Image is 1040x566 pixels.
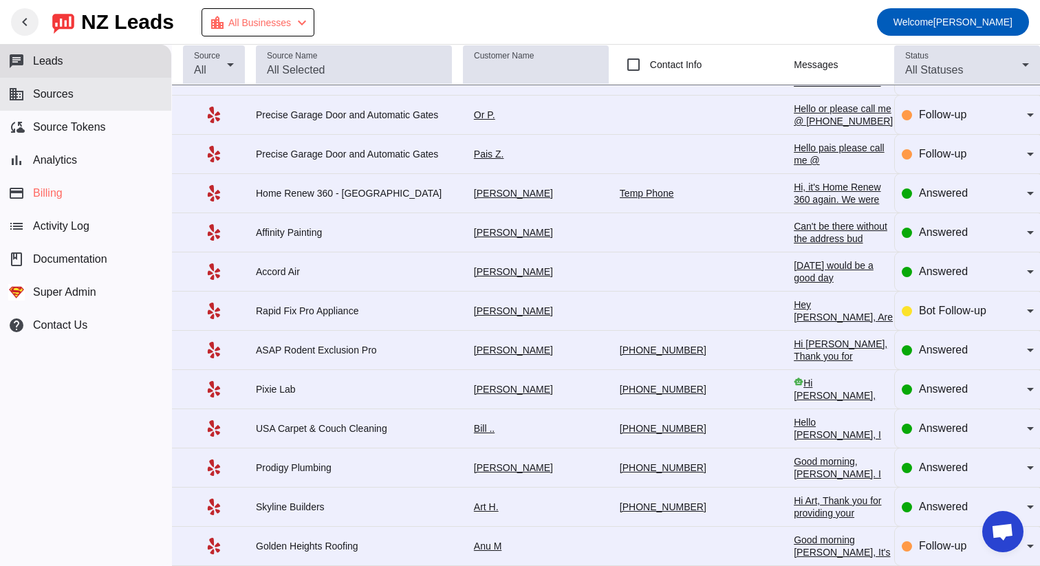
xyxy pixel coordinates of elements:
a: [PHONE_NUMBER] [620,384,706,395]
span: Leads [33,55,63,67]
span: Answered [919,265,968,277]
span: book [8,251,25,268]
div: Hi, it's Home Renew 360 again. We were still trying to reach you about your request for help with... [794,181,894,317]
span: Activity Log [33,220,89,232]
div: Hello pais please call me @ [PHONE_NUMBER] so we can discuss more about your project or you can m... [794,142,894,253]
mat-icon: Yelp [206,263,222,280]
span: Bot Follow-up [919,305,986,316]
a: [PHONE_NUMBER] [620,345,706,356]
input: All Selected [267,62,441,78]
div: Home Renew 360 - [GEOGRAPHIC_DATA] [256,187,452,199]
span: Follow-up [919,540,966,552]
mat-icon: Yelp [206,224,222,241]
span: Answered [919,422,968,434]
mat-icon: location_city [209,14,226,31]
span: Billing [33,187,63,199]
span: Follow-up [919,109,966,120]
mat-icon: Yelp [206,303,222,319]
a: [PHONE_NUMBER] [620,462,706,473]
mat-icon: chevron_left [17,14,33,30]
span: Documentation [33,253,107,265]
span: Source Tokens [33,121,106,133]
mat-icon: cloud_sync [8,119,25,135]
span: Super Admin [33,286,96,298]
mat-icon: Yelp [206,381,222,398]
a: [PHONE_NUMBER] [620,501,706,512]
th: Messages [794,45,905,85]
mat-icon: Yelp [206,107,222,123]
div: Anu M [463,540,609,552]
div: [PERSON_NAME] [463,187,609,199]
div: Can't be there without the address bud [794,220,894,245]
mat-icon: business [8,86,25,102]
span: Follow-up [919,148,966,160]
button: Welcome[PERSON_NAME] [877,8,1029,36]
div: Art H. [463,501,609,513]
a: [PHONE_NUMBER] [620,423,706,434]
mat-icon: Yelp [206,342,222,358]
div: Rapid Fix Pro Appliance [256,305,452,317]
mat-icon: Yelp [206,459,222,476]
mat-icon: smart_toy [794,377,803,387]
div: Hey [PERSON_NAME], Are you still interested in getting an estimate? Is there a good number to rea... [794,298,894,373]
a: Open chat [982,511,1023,552]
div: Payment Issue [209,13,310,32]
div: Hello or please call me @ [PHONE_NUMBER] so we can discuss more about your project or you can mes... [794,102,894,202]
a: Temp Phone [620,188,674,199]
mat-icon: chat [8,53,25,69]
mat-label: Status [905,52,929,61]
div: [PERSON_NAME] [463,344,609,356]
button: All Businesses [202,8,314,36]
span: Answered [919,226,968,238]
mat-icon: Yelp [206,499,222,515]
div: Accord Air [256,265,452,278]
div: Precise Garage Door and Automatic Gates [256,109,452,121]
div: Prodigy Plumbing [256,461,452,474]
div: Hi Art, Thank you for providing your information! We'll get back to you as soon as possible. Than... [794,494,894,556]
span: Sources [33,88,74,100]
mat-icon: payment [8,185,25,202]
div: Skyline Builders [256,501,452,513]
span: Welcome [893,17,933,28]
span: Analytics [33,154,77,166]
mat-icon: help [8,317,25,334]
div: USA Carpet & Couch Cleaning [256,422,452,435]
mat-icon: bar_chart [8,152,25,168]
span: All Statuses [905,64,963,76]
div: NZ Leads [81,12,174,32]
div: Hi [PERSON_NAME], Thank you for providing your information! We'll get back to you as soon as poss... [794,377,894,488]
div: Pixie Lab [256,383,452,395]
span: Answered [919,187,968,199]
div: [PERSON_NAME] [463,305,609,317]
mat-icon: Yelp [206,146,222,162]
mat-label: Customer Name [474,52,534,61]
div: [PERSON_NAME] [463,461,609,474]
span: Answered [919,344,968,356]
div: Pais Z. [463,148,609,160]
div: Hi [PERSON_NAME], Thank you for providing your information! We'll get back to you as soon as poss... [794,338,894,412]
span: Contact Us [33,319,87,331]
span: Answered [919,383,968,395]
mat-icon: chevron_left [294,14,310,31]
mat-icon: list [8,218,25,235]
div: [DATE] would be a good day [794,259,894,284]
div: Precise Garage Door and Automatic Gates [256,148,452,160]
span: All [194,64,206,76]
div: Or P. [463,109,609,121]
span: Answered [919,461,968,473]
div: [PERSON_NAME] [463,265,609,278]
img: logo [52,10,74,34]
span: [PERSON_NAME] [893,12,1012,32]
div: [PERSON_NAME] [463,226,609,239]
mat-label: Source Name [267,52,317,61]
span: Answered [919,501,968,512]
div: ASAP Rodent Exclusion Pro [256,344,452,356]
div: Affinity Painting [256,226,452,239]
mat-icon: Yelp [206,538,222,554]
mat-icon: Yelp [206,185,222,202]
span: All Businesses [228,13,291,32]
div: Bill .. [463,422,609,435]
label: Contact Info [647,58,702,72]
div: [PERSON_NAME] [463,383,609,395]
mat-icon: Yelp [206,420,222,437]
